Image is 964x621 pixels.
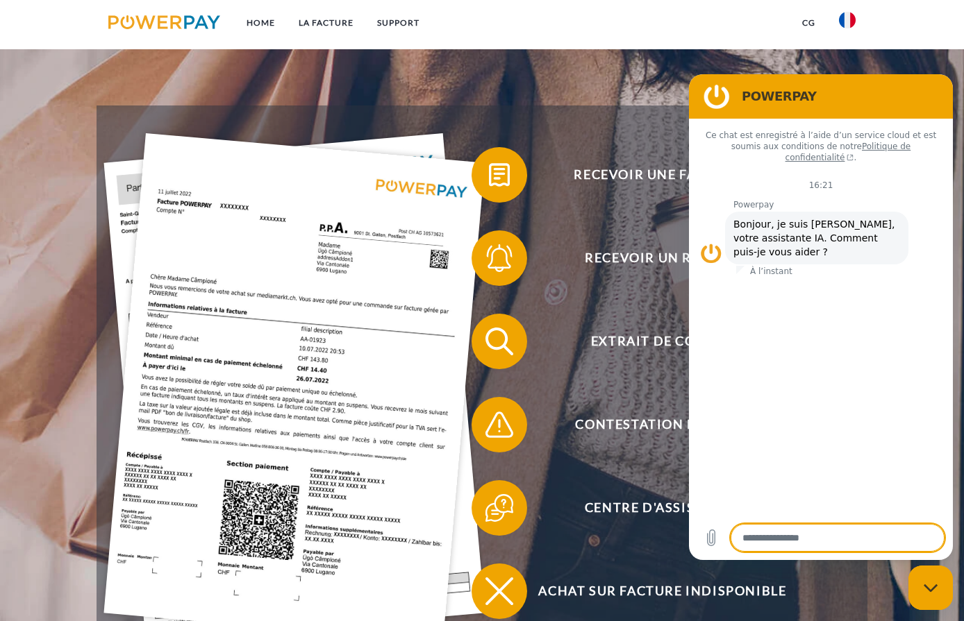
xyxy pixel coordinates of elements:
span: Centre d'assistance [492,480,833,536]
button: Achat sur facture indisponible [472,563,833,619]
span: Contestation Facture [492,397,833,452]
button: Recevoir une facture ? [472,147,833,203]
img: qb_bell.svg [482,241,517,275]
img: qb_help.svg [482,491,517,525]
a: Support [365,10,431,35]
img: qb_search.svg [482,324,517,359]
span: Extrait de compte [492,314,833,369]
span: Recevoir une facture ? [492,147,833,203]
img: fr [839,12,856,28]
a: Home [235,10,287,35]
button: Recevoir un rappel? [472,230,833,286]
a: CG [790,10,827,35]
button: Centre d'assistance [472,480,833,536]
span: Recevoir un rappel? [492,230,833,286]
button: Contestation Facture [472,397,833,452]
a: LA FACTURE [287,10,365,35]
iframe: Bouton de lancement de la fenêtre de messagerie, conversation en cours [908,565,953,610]
img: logo-powerpay.svg [108,15,220,29]
iframe: Fenêtre de messagerie [689,74,953,560]
img: qb_warning.svg [482,407,517,442]
button: Extrait de compte [472,314,833,369]
img: qb_close.svg [482,574,517,609]
span: Achat sur facture indisponible [492,563,833,619]
img: qb_bill.svg [482,158,517,192]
